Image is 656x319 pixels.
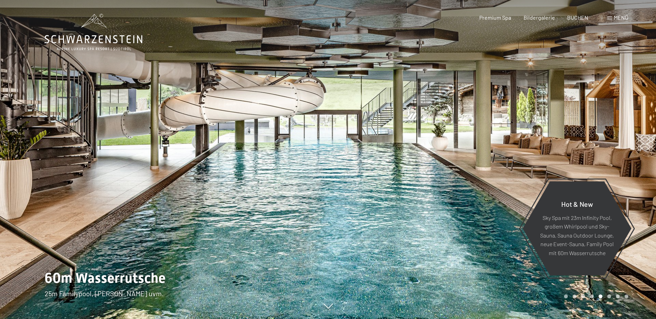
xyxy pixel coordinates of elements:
div: Carousel Page 2 [573,294,576,298]
a: BUCHEN [567,14,588,21]
span: Hot & New [561,200,593,208]
div: Carousel Page 7 [616,294,620,298]
div: Carousel Page 3 [581,294,585,298]
div: Carousel Pagination [562,294,628,298]
a: Hot & New Sky Spa mit 23m Infinity Pool, großem Whirlpool und Sky-Sauna, Sauna Outdoor Lounge, ne... [522,181,632,276]
p: Sky Spa mit 23m Infinity Pool, großem Whirlpool und Sky-Sauna, Sauna Outdoor Lounge, neue Event-S... [539,213,615,257]
div: Carousel Page 6 [607,294,611,298]
a: Premium Spa [479,14,511,21]
div: Carousel Page 8 [625,294,628,298]
div: Carousel Page 1 [564,294,568,298]
span: Menü [614,14,628,21]
div: Carousel Page 5 (Current Slide) [599,294,602,298]
a: Bildergalerie [524,14,555,21]
div: Carousel Page 4 [590,294,594,298]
